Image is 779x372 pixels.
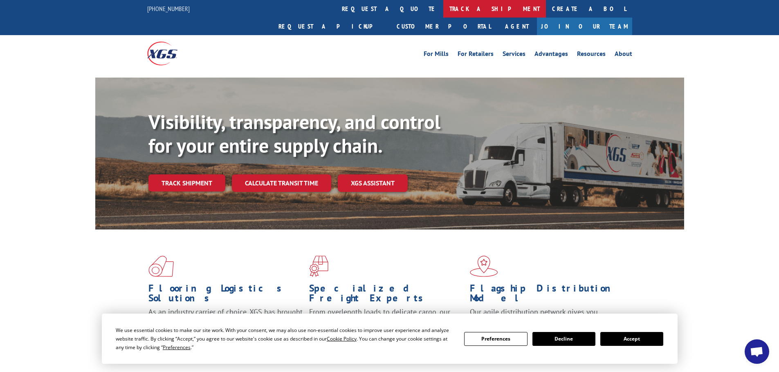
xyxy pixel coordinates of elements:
[577,51,606,60] a: Resources
[600,332,663,346] button: Accept
[309,307,464,343] p: From overlength loads to delicate cargo, our experienced staff knows the best way to move your fr...
[532,332,595,346] button: Decline
[272,18,391,35] a: Request a pickup
[503,51,525,60] a: Services
[232,174,331,192] a: Calculate transit time
[163,344,191,351] span: Preferences
[470,283,624,307] h1: Flagship Distribution Model
[745,339,769,364] div: Open chat
[309,283,464,307] h1: Specialized Freight Experts
[470,256,498,277] img: xgs-icon-flagship-distribution-model-red
[148,283,303,307] h1: Flooring Logistics Solutions
[424,51,449,60] a: For Mills
[391,18,497,35] a: Customer Portal
[148,307,303,336] span: As an industry carrier of choice, XGS has brought innovation and dedication to flooring logistics...
[534,51,568,60] a: Advantages
[537,18,632,35] a: Join Our Team
[497,18,537,35] a: Agent
[309,256,328,277] img: xgs-icon-focused-on-flooring-red
[147,4,190,13] a: [PHONE_NUMBER]
[464,332,527,346] button: Preferences
[458,51,494,60] a: For Retailers
[148,256,174,277] img: xgs-icon-total-supply-chain-intelligence-red
[327,335,357,342] span: Cookie Policy
[338,174,408,192] a: XGS ASSISTANT
[102,314,678,364] div: Cookie Consent Prompt
[615,51,632,60] a: About
[148,174,225,192] a: Track shipment
[116,326,454,352] div: We use essential cookies to make our site work. With your consent, we may also use non-essential ...
[470,307,620,326] span: Our agile distribution network gives you nationwide inventory management on demand.
[148,109,440,158] b: Visibility, transparency, and control for your entire supply chain.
